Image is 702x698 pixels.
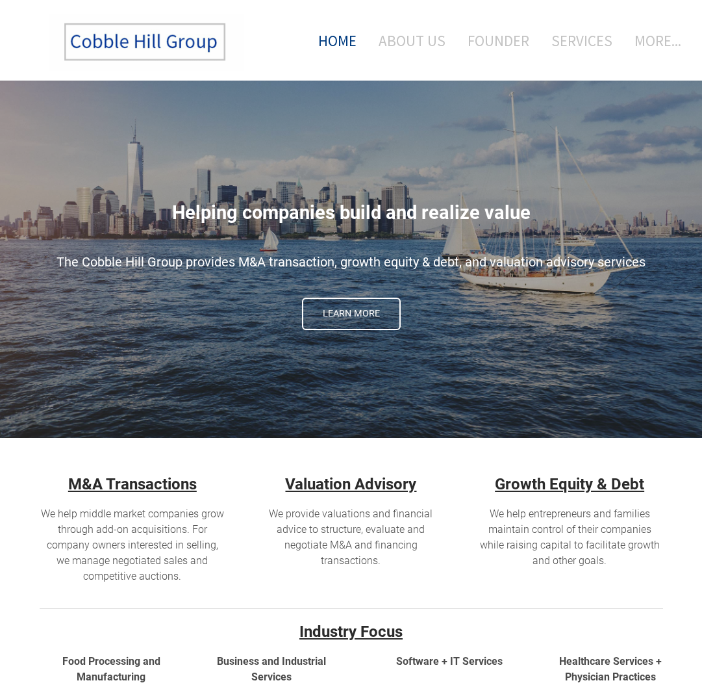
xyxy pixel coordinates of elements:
[480,508,660,567] span: We help entrepreneurs and families maintain control of their companies while raising capital to f...
[217,655,326,683] font: Business and Industrial Services
[559,655,662,683] strong: Healthcare Services + Physician Practices
[302,298,401,330] a: Learn More
[299,623,403,641] strong: Industry Focus
[56,254,646,270] span: The Cobble Hill Group provides M&A transaction, growth equity & debt, and valuation advisory serv...
[62,655,160,683] strong: Food Processing and Manufacturing
[285,475,416,493] a: Valuation Advisory
[269,508,432,567] span: We provide valuations and financial advice to structure, evaluate and negotiate M&A and financing...
[303,299,399,329] span: Learn More
[495,475,644,493] strong: Growth Equity & Debt
[49,14,244,71] img: The Cobble Hill Group LLC
[458,14,539,68] a: Founder
[68,475,197,493] u: M&A Transactions
[172,201,531,224] span: Helping companies build and realize value
[396,655,503,667] strong: Software + IT Services
[625,14,681,68] a: more...
[41,508,224,582] span: We help middle market companies grow through add-on acquisitions. For company owners interested i...
[542,14,622,68] a: Services
[369,14,455,68] a: About Us
[299,14,366,68] a: Home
